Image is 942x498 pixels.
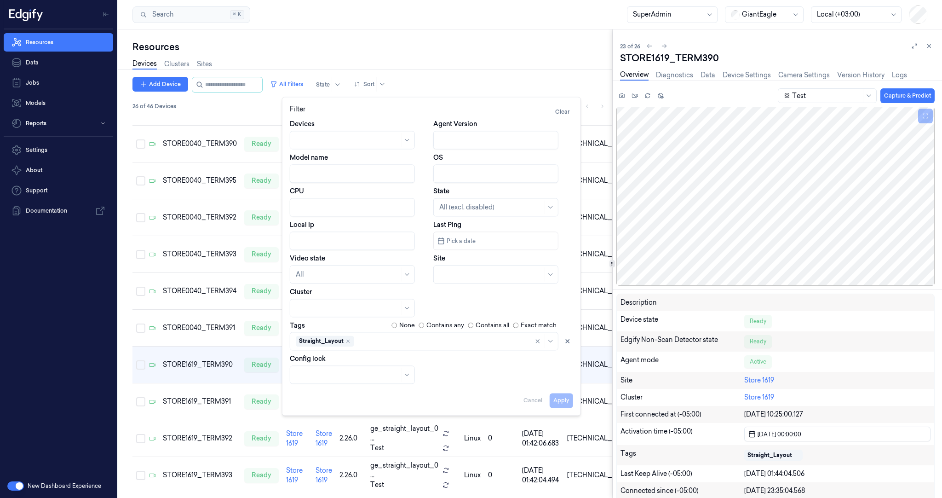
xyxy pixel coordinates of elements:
[744,376,774,384] a: Store 1619
[4,181,113,200] a: Support
[132,41,612,53] div: Resources
[620,410,745,419] div: First connected at (-05:00)
[488,470,515,480] div: 0
[837,70,885,80] a: Version History
[4,202,113,220] a: Documentation
[163,213,237,222] div: STORE0040_TERM392
[4,114,113,133] button: Reports
[756,430,801,439] span: [DATE] 00:00:00
[286,429,303,447] a: Store 1619
[163,323,237,333] div: STORE0040_TERM391
[339,434,363,443] div: 2.26.0
[290,104,573,119] div: Filter
[744,469,931,479] div: [DATE] 01:44:04.506
[244,247,279,262] div: ready
[136,287,145,296] button: Select row
[445,237,476,245] span: Pick a date
[290,322,305,329] label: Tags
[290,287,312,296] label: Cluster
[567,470,621,480] div: [TECHNICAL_ID]
[744,315,772,328] div: Ready
[488,434,515,443] div: 0
[163,176,237,185] div: STORE0040_TERM395
[620,355,745,368] div: Agent mode
[244,284,279,299] div: ready
[892,70,907,80] a: Logs
[132,102,176,110] span: 26 of 46 Devices
[132,59,157,69] a: Devices
[433,232,558,250] button: Pick a date
[290,220,314,229] label: Local Ip
[316,429,332,447] a: Store 1619
[4,161,113,180] button: About
[433,153,443,162] label: OS
[521,321,557,330] label: Exact match
[778,70,830,80] a: Camera Settings
[132,6,250,23] button: Search⌘K
[620,298,745,307] div: Description
[244,431,279,446] div: ready
[747,451,792,459] div: Straight_Layout
[567,176,621,185] div: [TECHNICAL_ID]
[370,480,384,490] span: Test
[163,286,237,296] div: STORE0040_TERM394
[522,429,560,448] div: [DATE] 01:42:06.683
[656,70,693,80] a: Diagnostics
[744,427,931,441] button: [DATE] 00:00:00
[136,324,145,333] button: Select row
[370,424,439,443] span: ge_straight_layout_0 ...
[136,213,145,222] button: Select row
[244,321,279,336] div: ready
[567,139,621,149] div: [TECHNICAL_ID]
[197,59,212,69] a: Sites
[620,335,745,348] div: Edgify Non-Scan Detector state
[136,471,145,480] button: Select row
[4,74,113,92] a: Jobs
[433,186,449,196] label: State
[136,434,145,443] button: Select row
[567,249,621,259] div: [TECHNICAL_ID]
[136,176,145,185] button: Select row
[744,486,931,496] div: [DATE] 23:35:04.568
[744,410,931,419] div: [DATE] 10:25:00.127
[136,250,145,259] button: Select row
[620,42,640,50] span: 23 of 26
[244,394,279,409] div: ready
[551,104,573,119] button: Clear
[132,77,188,92] button: Add Device
[149,10,173,19] span: Search
[136,139,145,149] button: Select row
[136,360,145,370] button: Select row
[339,470,363,480] div: 2.26.0
[290,354,326,363] label: Config lock
[567,323,621,333] div: [TECHNICAL_ID]
[620,449,745,462] div: Tags
[620,315,745,328] div: Device state
[620,376,745,385] div: Site
[345,338,351,344] div: Remove ,Straight_Layout
[299,337,344,345] div: Straight_Layout
[370,461,439,480] span: ge_straight_layout_0 ...
[316,466,332,484] a: Store 1619
[567,286,621,296] div: [TECHNICAL_ID]
[744,335,772,348] div: Ready
[433,254,445,263] label: Site
[136,397,145,406] button: Select row
[164,59,190,69] a: Clusters
[581,100,609,113] nav: pagination
[290,119,315,128] label: Devices
[620,52,935,64] div: STORE1619_TERM390
[244,358,279,372] div: ready
[290,254,325,263] label: Video state
[701,70,715,80] a: Data
[163,249,237,259] div: STORE0040_TERM393
[567,360,621,370] div: [TECHNICAL_ID]
[620,486,745,496] div: Connected since (-05:00)
[567,397,621,406] div: [TECHNICAL_ID]
[880,88,935,103] button: Capture & Predict
[522,466,560,485] div: [DATE] 01:42:04.494
[744,393,774,401] a: Store 1619
[4,53,113,72] a: Data
[244,137,279,151] div: ready
[464,470,481,480] p: linux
